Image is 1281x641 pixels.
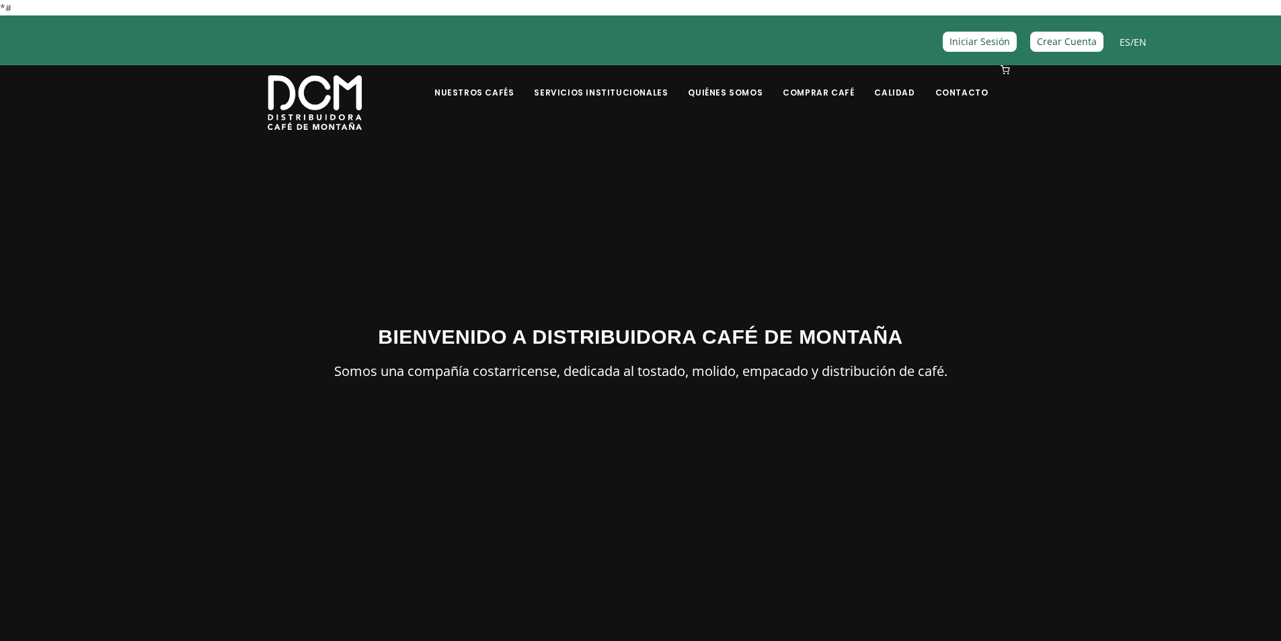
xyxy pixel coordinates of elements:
a: Calidad [866,67,923,98]
a: Crear Cuenta [1030,32,1103,51]
a: Contacto [927,67,997,98]
span: / [1120,34,1147,50]
a: Servicios Institucionales [526,67,676,98]
a: EN [1134,36,1147,48]
a: Comprar Café [775,67,862,98]
p: Somos una compañía costarricense, dedicada al tostado, molido, empacado y distribución de café. [268,360,1014,383]
a: Iniciar Sesión [943,32,1017,51]
a: Nuestros Cafés [426,67,522,98]
a: Quiénes Somos [680,67,771,98]
h3: BIENVENIDO A DISTRIBUIDORA CAFÉ DE MONTAÑA [268,322,1014,352]
a: ES [1120,36,1130,48]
